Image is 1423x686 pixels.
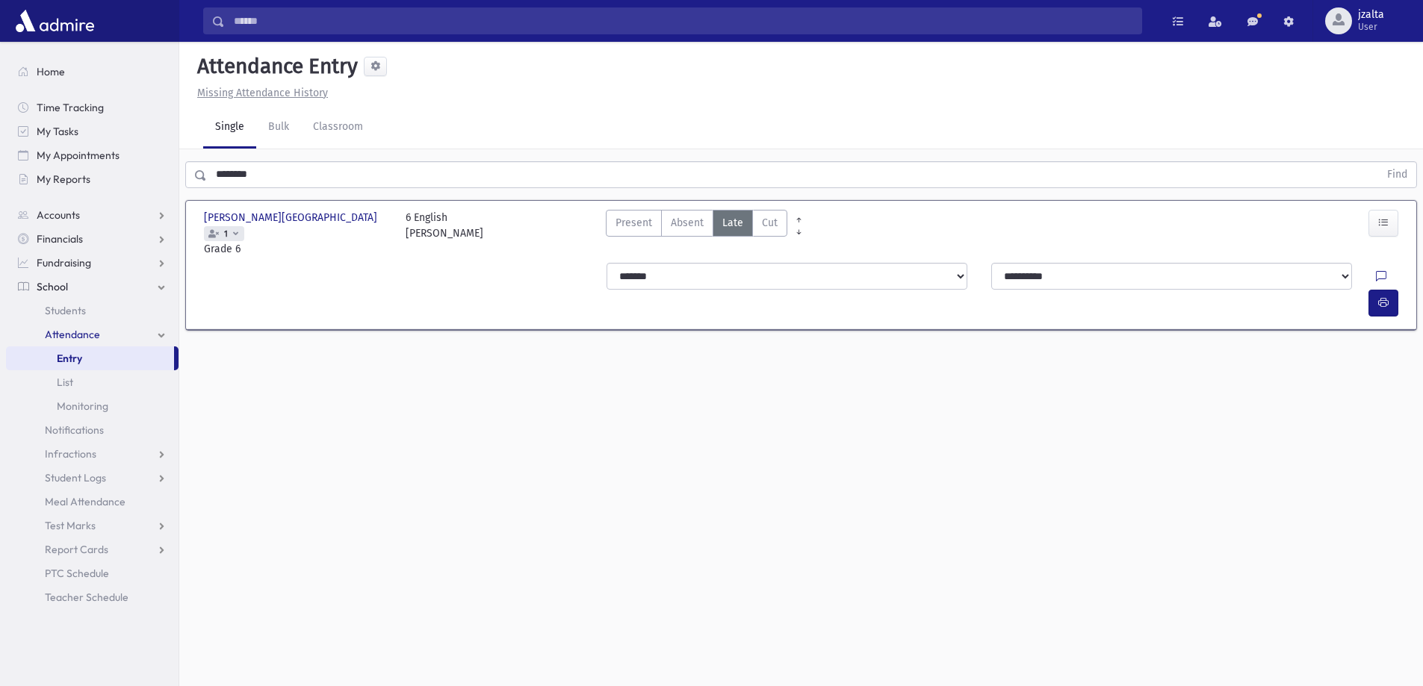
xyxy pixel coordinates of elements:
a: List [6,370,179,394]
span: User [1358,21,1384,33]
span: Monitoring [57,399,108,413]
a: Student Logs [6,466,179,490]
u: Missing Attendance History [197,87,328,99]
input: Search [225,7,1141,34]
a: My Tasks [6,119,179,143]
a: Missing Attendance History [191,87,328,99]
a: My Appointments [6,143,179,167]
span: Infractions [45,447,96,461]
span: Home [37,65,65,78]
span: My Appointments [37,149,120,162]
a: Classroom [301,107,375,149]
span: My Reports [37,172,90,186]
span: Time Tracking [37,101,104,114]
span: School [37,280,68,293]
a: Meal Attendance [6,490,179,514]
span: Cut [762,215,778,231]
span: 1 [221,229,231,239]
span: Meal Attendance [45,495,125,508]
a: Infractions [6,442,179,466]
div: 6 English [PERSON_NAME] [406,210,483,257]
h5: Attendance Entry [191,54,358,79]
a: PTC Schedule [6,561,179,585]
a: Monitoring [6,394,179,418]
span: Fundraising [37,256,91,269]
span: Grade 6 [204,241,391,257]
a: Teacher Schedule [6,585,179,609]
span: Accounts [37,208,80,222]
span: Absent [671,215,704,231]
a: Entry [6,346,174,370]
img: AdmirePro [12,6,98,36]
span: Test Marks [45,519,96,532]
div: AttTypes [606,210,787,257]
span: Student Logs [45,471,106,484]
a: Single [203,107,256,149]
span: Report Cards [45,543,108,556]
span: jzalta [1358,9,1384,21]
span: Attendance [45,328,100,341]
a: Home [6,60,179,84]
a: Fundraising [6,251,179,275]
a: Accounts [6,203,179,227]
a: My Reports [6,167,179,191]
span: Entry [57,352,82,365]
button: Find [1378,162,1416,187]
a: Test Marks [6,514,179,537]
a: Notifications [6,418,179,442]
a: Students [6,299,179,322]
a: Bulk [256,107,301,149]
a: Attendance [6,322,179,346]
a: Time Tracking [6,96,179,119]
a: School [6,275,179,299]
span: List [57,375,73,389]
a: Financials [6,227,179,251]
span: My Tasks [37,125,78,138]
span: [PERSON_NAME][GEOGRAPHIC_DATA] [204,210,380,225]
span: Teacher Schedule [45,590,128,604]
span: Late [722,215,743,231]
a: Report Cards [6,537,179,561]
span: Students [45,304,86,317]
span: Notifications [45,423,104,437]
span: Present [616,215,652,231]
span: Financials [37,232,83,246]
span: PTC Schedule [45,567,109,580]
